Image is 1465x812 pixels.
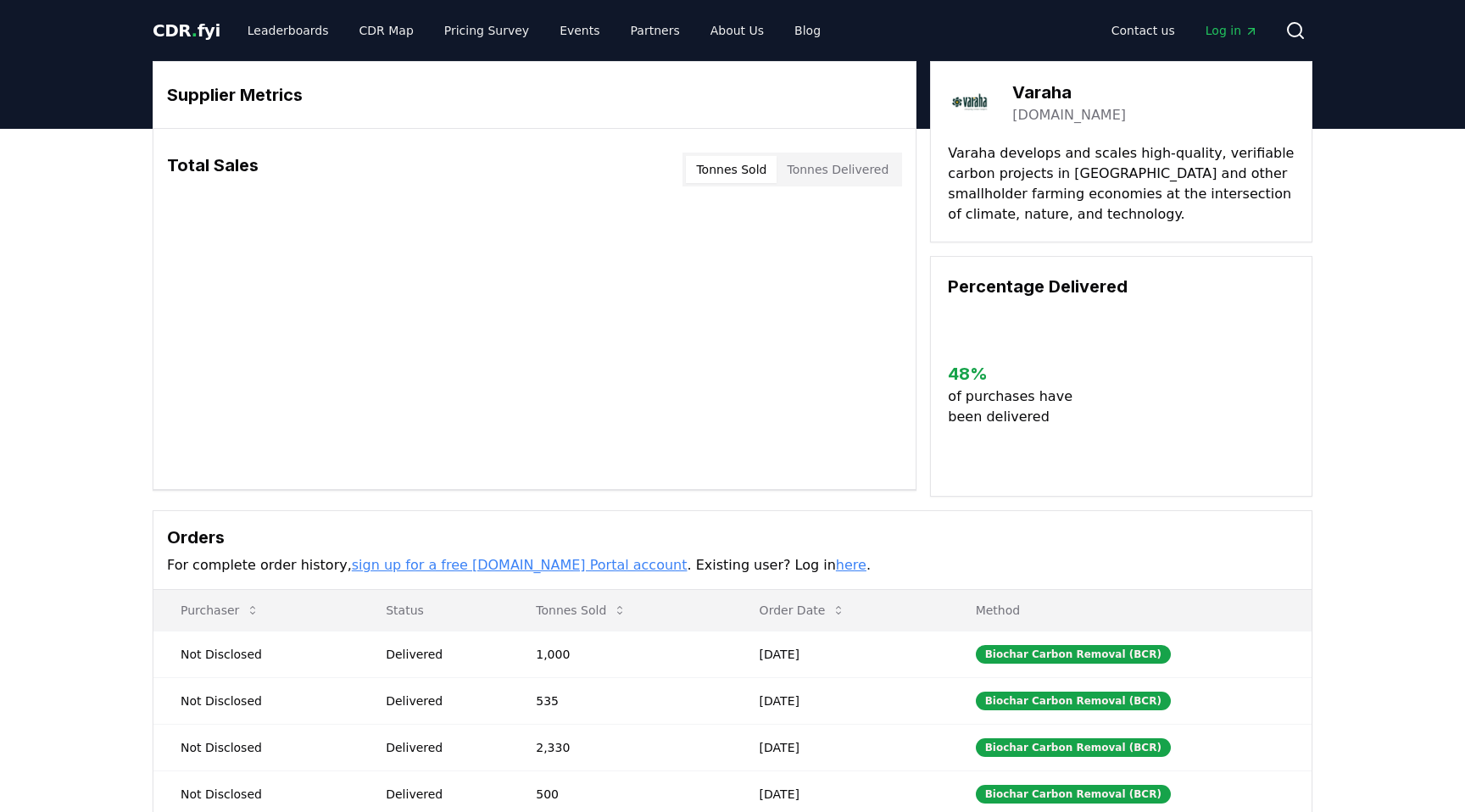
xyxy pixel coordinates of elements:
[431,15,543,46] a: Pricing Survey
[976,738,1171,757] div: Biochar Carbon Removal (BCR)
[948,387,1086,427] p: of purchases have been delivered
[153,631,359,677] td: Not Disclosed
[192,20,198,41] span: .
[372,602,495,619] p: Status
[976,645,1171,664] div: Biochar Carbon Removal (BCR)
[948,361,1086,387] h3: 48 %
[386,646,495,663] div: Delivered
[386,786,495,803] div: Delivered
[1098,15,1189,46] a: Contact us
[948,79,995,126] img: Varaha-logo
[167,82,902,108] h3: Supplier Metrics
[167,525,1298,550] h3: Orders
[1206,22,1258,39] span: Log in
[686,156,777,183] button: Tonnes Sold
[732,724,949,770] td: [DATE]
[509,724,732,770] td: 2,330
[948,274,1295,299] h3: Percentage Delivered
[234,15,343,46] a: Leaderboards
[1012,80,1126,105] h3: Varaha
[777,156,899,183] button: Tonnes Delivered
[746,593,860,627] button: Order Date
[153,724,359,770] td: Not Disclosed
[546,15,613,46] a: Events
[522,593,640,627] button: Tonnes Sold
[1192,15,1272,46] a: Log in
[617,15,694,46] a: Partners
[781,15,834,46] a: Blog
[976,692,1171,710] div: Biochar Carbon Removal (BCR)
[509,677,732,724] td: 535
[153,677,359,724] td: Not Disclosed
[386,739,495,756] div: Delivered
[352,557,688,573] a: sign up for a free [DOMAIN_NAME] Portal account
[697,15,777,46] a: About Us
[976,785,1171,804] div: Biochar Carbon Removal (BCR)
[386,692,495,709] div: Delivered
[1098,15,1272,46] nav: Main
[1012,105,1126,125] a: [DOMAIN_NAME]
[346,15,427,46] a: CDR Map
[962,602,1298,619] p: Method
[836,557,866,573] a: here
[732,677,949,724] td: [DATE]
[167,153,259,186] h3: Total Sales
[153,20,220,41] span: CDR fyi
[153,19,220,42] a: CDR.fyi
[234,15,834,46] nav: Main
[732,631,949,677] td: [DATE]
[509,631,732,677] td: 1,000
[167,555,1298,576] p: For complete order history, . Existing user? Log in .
[167,593,273,627] button: Purchaser
[948,143,1295,225] p: Varaha develops and scales high-quality, verifiable carbon projects in [GEOGRAPHIC_DATA] and othe...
